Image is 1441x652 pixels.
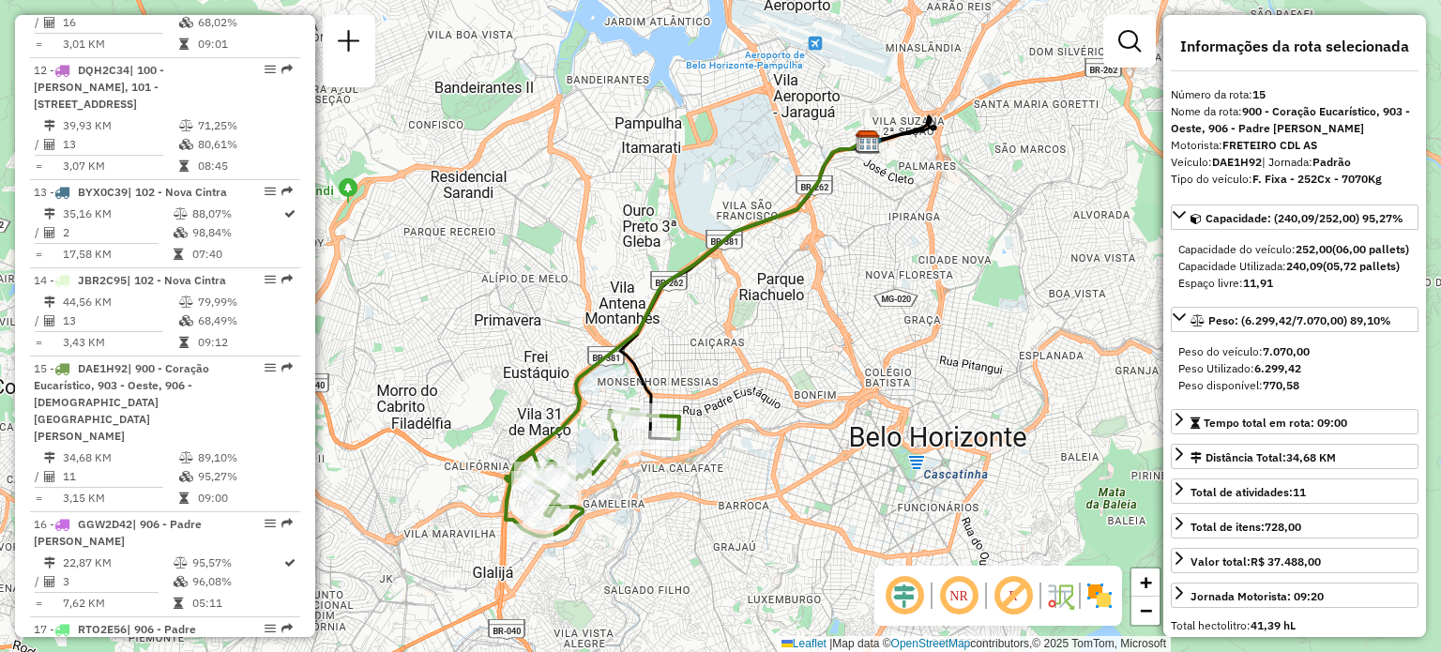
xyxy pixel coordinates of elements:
[174,576,188,587] i: % de utilização da cubagem
[1204,416,1347,430] span: Tempo total em rota: 09:00
[281,274,293,285] em: Rota exportada
[1171,513,1418,538] a: Total de itens:728,00
[197,333,292,352] td: 09:12
[1208,313,1391,327] span: Peso: (6.299,42/7.070,00) 89,10%
[265,518,276,529] em: Opções
[34,311,43,330] td: /
[197,467,292,486] td: 95,27%
[1251,554,1321,569] strong: R$ 37.488,00
[1171,103,1418,137] div: Nome da rota:
[1252,172,1382,186] strong: F. Fixa - 252Cx - 7070Kg
[1140,570,1152,594] span: +
[197,157,292,175] td: 08:45
[44,208,55,220] i: Distância Total
[191,572,282,591] td: 96,08%
[281,362,293,373] em: Rota exportada
[78,185,128,199] span: BYX0C39
[34,594,43,613] td: =
[34,489,43,508] td: =
[34,13,43,32] td: /
[1085,581,1115,611] img: Exibir/Ocultar setores
[1323,259,1400,273] strong: (05,72 pallets)
[1332,242,1409,256] strong: (06,00 pallets)
[1206,211,1403,225] span: Capacidade: (240,09/252,00) 95,27%
[34,35,43,53] td: =
[1286,259,1323,273] strong: 240,09
[265,64,276,75] em: Opções
[62,157,178,175] td: 3,07 KM
[62,13,178,32] td: 16
[1171,137,1418,154] div: Motorista:
[1222,138,1317,152] strong: FRETEIRO CDL AS
[62,35,178,53] td: 3,01 KM
[197,35,292,53] td: 09:01
[197,293,292,311] td: 79,99%
[78,361,128,375] span: DAE1H92
[44,227,55,238] i: Total de Atividades
[179,38,189,50] i: Tempo total em rota
[44,452,55,463] i: Distância Total
[174,208,188,220] i: % de utilização do peso
[1171,548,1418,573] a: Valor total:R$ 37.488,00
[1191,519,1301,536] div: Total de itens:
[128,185,227,199] span: | 102 - Nova Cintra
[857,130,881,155] img: CDD Belo Horizonte
[34,63,164,111] span: 12 -
[829,637,832,650] span: |
[78,622,127,636] span: RTO2E56
[44,576,55,587] i: Total de Atividades
[1262,155,1351,169] span: | Jornada:
[191,594,282,613] td: 05:11
[281,186,293,197] em: Rota exportada
[1171,478,1418,504] a: Total de atividades:11
[936,573,981,618] span: Ocultar NR
[174,227,188,238] i: % de utilização da cubagem
[78,273,127,287] span: JBR2C95
[179,315,193,326] i: % de utilização da cubagem
[44,139,55,150] i: Total de Atividades
[1191,485,1306,499] span: Total de atividades:
[1171,307,1418,332] a: Peso: (6.299,42/7.070,00) 89,10%
[34,63,164,111] span: | 100 - [PERSON_NAME], 101 - [STREET_ADDRESS]
[197,135,292,154] td: 80,61%
[191,553,282,572] td: 95,57%
[174,249,183,260] i: Tempo total em rota
[62,572,173,591] td: 3
[179,120,193,131] i: % de utilização do peso
[1263,378,1299,392] strong: 770,58
[1286,450,1336,464] span: 34,68 KM
[62,135,178,154] td: 13
[78,63,129,77] span: DQH2C34
[34,157,43,175] td: =
[1296,242,1332,256] strong: 252,00
[1171,205,1418,230] a: Capacidade: (240,09/252,00) 95,27%
[882,573,927,618] span: Ocultar deslocamento
[179,471,193,482] i: % de utilização da cubagem
[855,129,879,154] img: AS - BH
[1312,155,1351,169] strong: Padrão
[191,223,282,242] td: 98,84%
[34,467,43,486] td: /
[62,553,173,572] td: 22,87 KM
[34,361,209,443] span: | 900 - Coração Eucarístico, 903 - Oeste, 906 - [DEMOGRAPHIC_DATA][GEOGRAPHIC_DATA][PERSON_NAME]
[1171,583,1418,608] a: Jornada Motorista: 09:20
[197,489,292,508] td: 09:00
[265,623,276,634] em: Opções
[284,208,296,220] i: Rota otimizada
[44,315,55,326] i: Total de Atividades
[284,557,296,569] i: Rota otimizada
[62,467,178,486] td: 11
[44,557,55,569] i: Distância Total
[34,273,226,287] span: 14 -
[1252,87,1266,101] strong: 15
[34,135,43,154] td: /
[34,517,202,548] span: | 906 - Padre [PERSON_NAME]
[197,311,292,330] td: 68,49%
[281,623,293,634] em: Rota exportada
[127,273,226,287] span: | 102 - Nova Cintra
[62,223,173,242] td: 2
[781,637,827,650] a: Leaflet
[991,573,1036,618] span: Exibir rótulo
[1178,360,1411,377] div: Peso Utilizado:
[62,116,178,135] td: 39,93 KM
